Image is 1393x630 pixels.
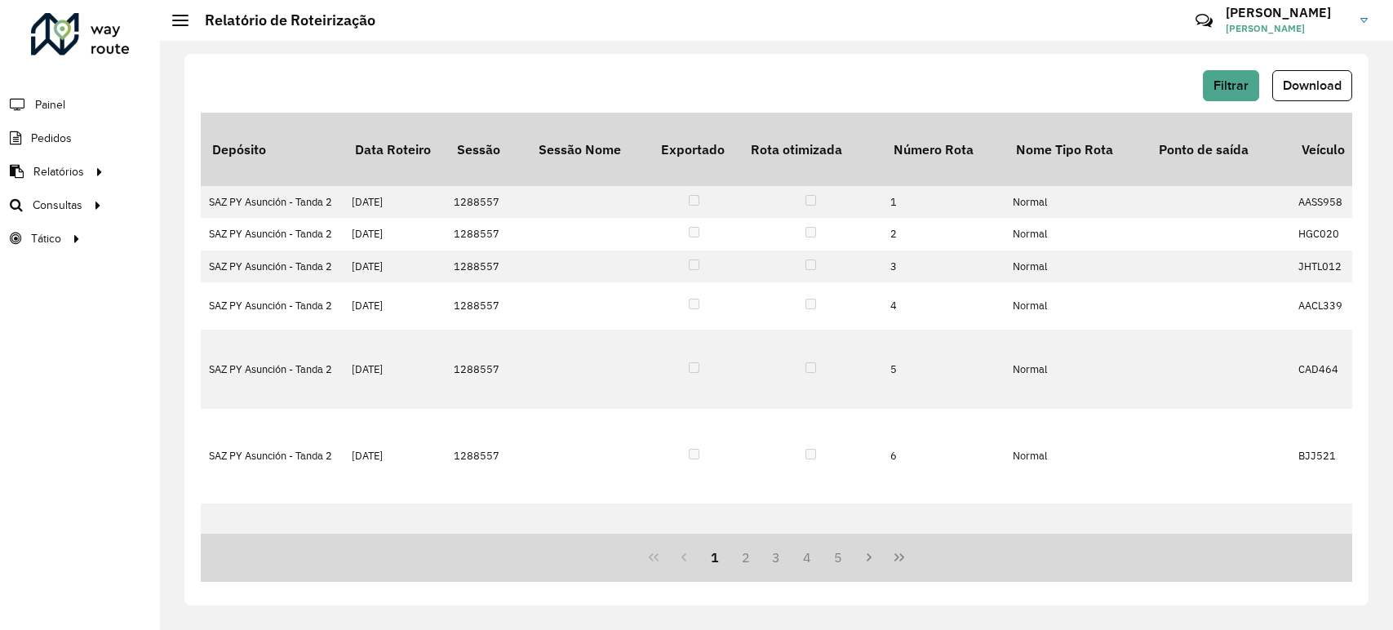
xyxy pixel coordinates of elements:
[1005,504,1147,583] td: Normal
[35,96,65,113] span: Painel
[344,186,446,218] td: [DATE]
[446,186,527,218] td: 1288557
[1226,5,1348,20] h3: [PERSON_NAME]
[882,218,1005,250] td: 2
[882,282,1005,330] td: 4
[882,113,1005,186] th: Número Rota
[446,504,527,583] td: 1288557
[446,409,527,504] td: 1288557
[1147,113,1290,186] th: Ponto de saída
[1005,251,1147,282] td: Normal
[446,251,527,282] td: 1288557
[446,113,527,186] th: Sessão
[882,409,1005,504] td: 6
[699,542,730,573] button: 1
[201,251,344,282] td: SAZ PY Asunción - Tanda 2
[1005,282,1147,330] td: Normal
[1283,78,1342,92] span: Download
[1272,70,1352,101] button: Download
[344,251,446,282] td: [DATE]
[344,113,446,186] th: Data Roteiro
[1226,21,1348,36] span: [PERSON_NAME]
[201,218,344,250] td: SAZ PY Asunción - Tanda 2
[882,251,1005,282] td: 3
[1290,282,1372,330] td: AACL339
[1203,70,1259,101] button: Filtrar
[650,113,739,186] th: Exportado
[761,542,792,573] button: 3
[823,542,854,573] button: 5
[189,11,375,29] h2: Relatório de Roteirização
[1290,504,1372,583] td: AAKG154
[201,282,344,330] td: SAZ PY Asunción - Tanda 2
[201,330,344,409] td: SAZ PY Asunción - Tanda 2
[1290,330,1372,409] td: CAD464
[1213,78,1249,92] span: Filtrar
[882,330,1005,409] td: 5
[344,409,446,504] td: [DATE]
[792,542,823,573] button: 4
[1290,113,1372,186] th: Veículo
[1005,330,1147,409] td: Normal
[31,130,72,147] span: Pedidos
[201,409,344,504] td: SAZ PY Asunción - Tanda 2
[1290,409,1372,504] td: BJJ521
[730,542,761,573] button: 2
[882,504,1005,583] td: 7
[527,113,650,186] th: Sessão Nome
[201,113,344,186] th: Depósito
[1005,186,1147,218] td: Normal
[884,542,915,573] button: Last Page
[446,330,527,409] td: 1288557
[1005,113,1147,186] th: Nome Tipo Rota
[1290,218,1372,250] td: HGC020
[1005,409,1147,504] td: Normal
[344,330,446,409] td: [DATE]
[344,282,446,330] td: [DATE]
[1290,251,1372,282] td: JHTL012
[854,542,885,573] button: Next Page
[1187,3,1222,38] a: Contato Rápido
[201,504,344,583] td: SAZ PY Asunción - Tanda 2
[1290,186,1372,218] td: AASS958
[446,282,527,330] td: 1288557
[33,197,82,214] span: Consultas
[344,218,446,250] td: [DATE]
[882,186,1005,218] td: 1
[31,230,61,247] span: Tático
[201,186,344,218] td: SAZ PY Asunción - Tanda 2
[446,218,527,250] td: 1288557
[33,163,84,180] span: Relatórios
[1005,218,1147,250] td: Normal
[344,504,446,583] td: [DATE]
[739,113,882,186] th: Rota otimizada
